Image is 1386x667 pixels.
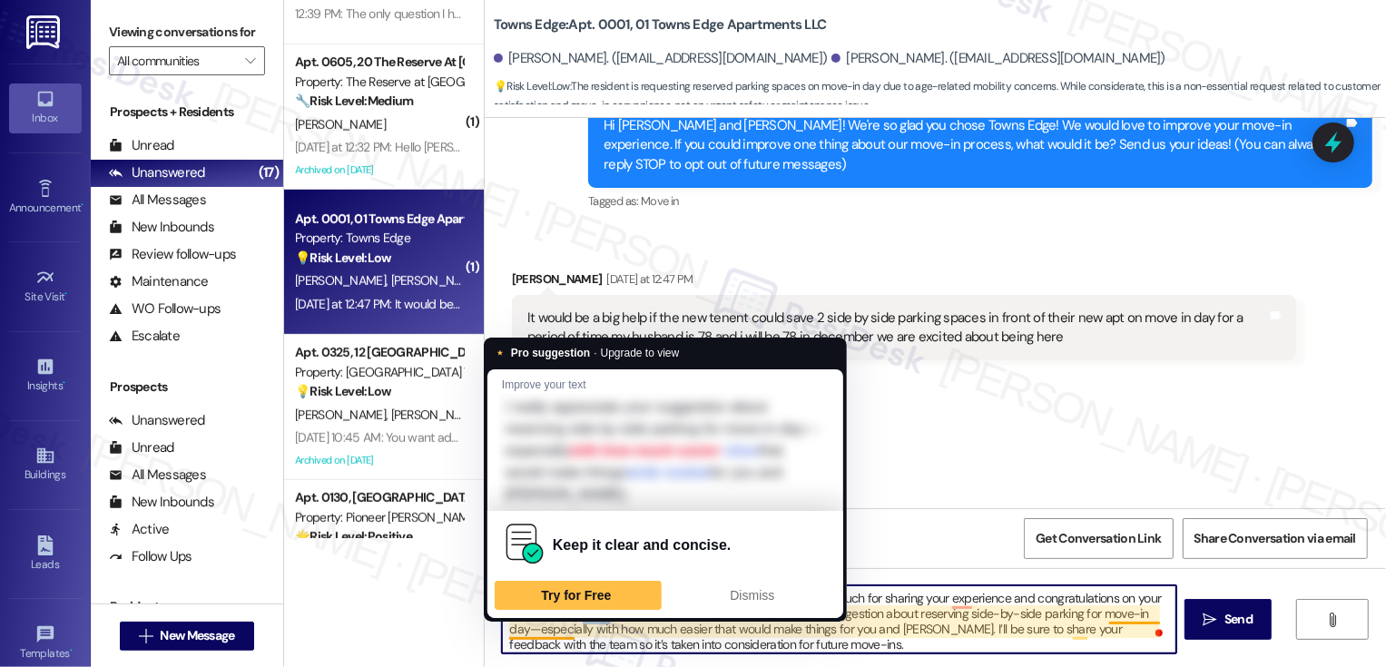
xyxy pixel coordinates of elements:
[109,438,174,457] div: Unread
[9,262,82,311] a: Site Visit •
[494,77,1386,116] span: : The resident is requesting reserved parking spaces on move-in day due to age-related mobility c...
[494,49,828,68] div: [PERSON_NAME]. ([EMAIL_ADDRESS][DOMAIN_NAME])
[295,116,386,132] span: [PERSON_NAME]
[109,547,192,566] div: Follow Ups
[109,191,206,210] div: All Messages
[295,343,463,362] div: Apt. 0325, 12 [GEOGRAPHIC_DATA] Townhomes
[390,407,481,423] span: [PERSON_NAME]
[295,528,412,544] strong: 🌟 Risk Level: Positive
[295,250,391,266] strong: 💡 Risk Level: Low
[1326,613,1340,627] i: 
[91,103,283,122] div: Prospects + Residents
[109,299,221,319] div: WO Follow-ups
[602,270,693,289] div: [DATE] at 12:47 PM
[26,15,64,49] img: ResiDesk Logo
[9,83,82,132] a: Inbox
[295,210,463,229] div: Apt. 0001, 01 Towns Edge Apartments LLC
[512,360,1296,387] div: Tagged as:
[512,270,1296,295] div: [PERSON_NAME]
[295,229,463,248] div: Property: Towns Edge
[117,46,236,75] input: All communities
[494,15,827,34] b: Towns Edge: Apt. 0001, 01 Towns Edge Apartments LLC
[1194,529,1356,548] span: Share Conversation via email
[109,272,209,291] div: Maintenance
[390,272,481,289] span: [PERSON_NAME]
[91,597,283,616] div: Residents
[91,378,283,397] div: Prospects
[1036,529,1161,548] span: Get Conversation Link
[109,327,180,346] div: Escalate
[63,377,65,389] span: •
[527,309,1267,348] div: It would be a big help if the new tenent could save 2 side by side parking spaces in front of the...
[109,136,174,155] div: Unread
[1184,599,1273,640] button: Send
[293,449,465,472] div: Archived on [DATE]
[1204,613,1217,627] i: 
[9,440,82,489] a: Buildings
[70,644,73,657] span: •
[109,245,236,264] div: Review follow-ups
[81,199,84,211] span: •
[295,93,413,109] strong: 🔧 Risk Level: Medium
[1183,518,1368,559] button: Share Conversation via email
[295,429,562,446] div: [DATE] 10:45 AM: You want adults to do that too???
[65,288,68,300] span: •
[1024,518,1173,559] button: Get Conversation Link
[245,54,255,68] i: 
[109,18,265,46] label: Viewing conversations for
[9,351,82,400] a: Insights •
[295,73,463,92] div: Property: The Reserve at [GEOGRAPHIC_DATA]
[109,411,205,430] div: Unanswered
[9,530,82,579] a: Leads
[295,383,391,399] strong: 💡 Risk Level: Low
[641,193,678,209] span: Move in
[254,159,283,187] div: (17)
[295,53,463,72] div: Apt. 0605, 20 The Reserve At [GEOGRAPHIC_DATA]
[160,626,234,645] span: New Message
[295,363,463,382] div: Property: [GEOGRAPHIC_DATA] Townhomes
[295,508,463,527] div: Property: Pioneer [PERSON_NAME]
[295,272,391,289] span: [PERSON_NAME]
[120,622,254,651] button: New Message
[109,466,206,485] div: All Messages
[109,218,214,237] div: New Inbounds
[604,116,1343,174] div: Hi [PERSON_NAME] and [PERSON_NAME]! We're so glad you chose Towns Edge! We would love to improve ...
[295,488,463,507] div: Apt. 0130, [GEOGRAPHIC_DATA][PERSON_NAME]
[494,79,570,93] strong: 💡 Risk Level: Low
[109,520,170,539] div: Active
[109,163,205,182] div: Unanswered
[109,493,214,512] div: New Inbounds
[295,139,948,155] div: [DATE] at 12:32 PM: Hello [PERSON_NAME]. The weeds are all over the development. The grass in the...
[293,159,465,181] div: Archived on [DATE]
[295,407,391,423] span: [PERSON_NAME]
[139,629,152,643] i: 
[831,49,1165,68] div: [PERSON_NAME]. ([EMAIL_ADDRESS][DOMAIN_NAME])
[1224,610,1253,629] span: Send
[588,188,1372,214] div: Tagged as:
